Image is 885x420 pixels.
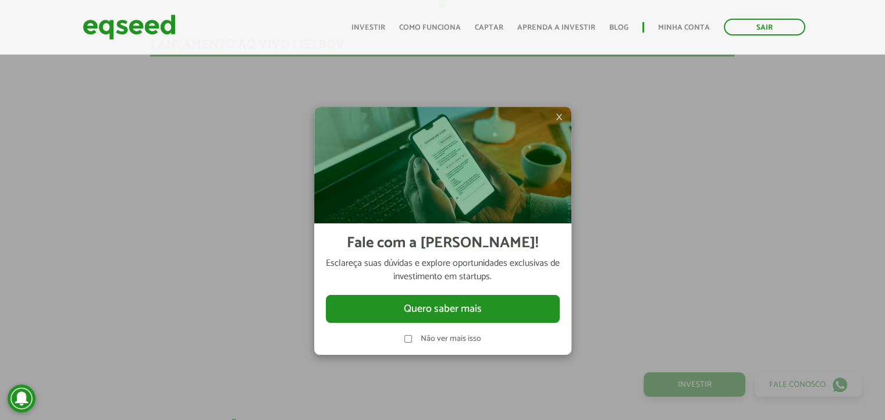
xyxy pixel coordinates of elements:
a: Captar [475,24,503,31]
img: EqSeed [83,12,176,42]
p: Esclareça suas dúvidas e explore oportunidades exclusivas de investimento em startups. [326,257,560,283]
a: Aprenda a investir [517,24,595,31]
button: Quero saber mais [326,295,560,323]
a: Investir [351,24,385,31]
span: × [556,110,563,124]
img: Imagem celular [314,107,571,223]
a: Sair [724,19,805,35]
h2: Fale com a [PERSON_NAME]! [347,235,538,252]
label: Não ver mais isso [421,335,481,343]
a: Minha conta [658,24,710,31]
a: Como funciona [399,24,461,31]
a: Blog [609,24,628,31]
